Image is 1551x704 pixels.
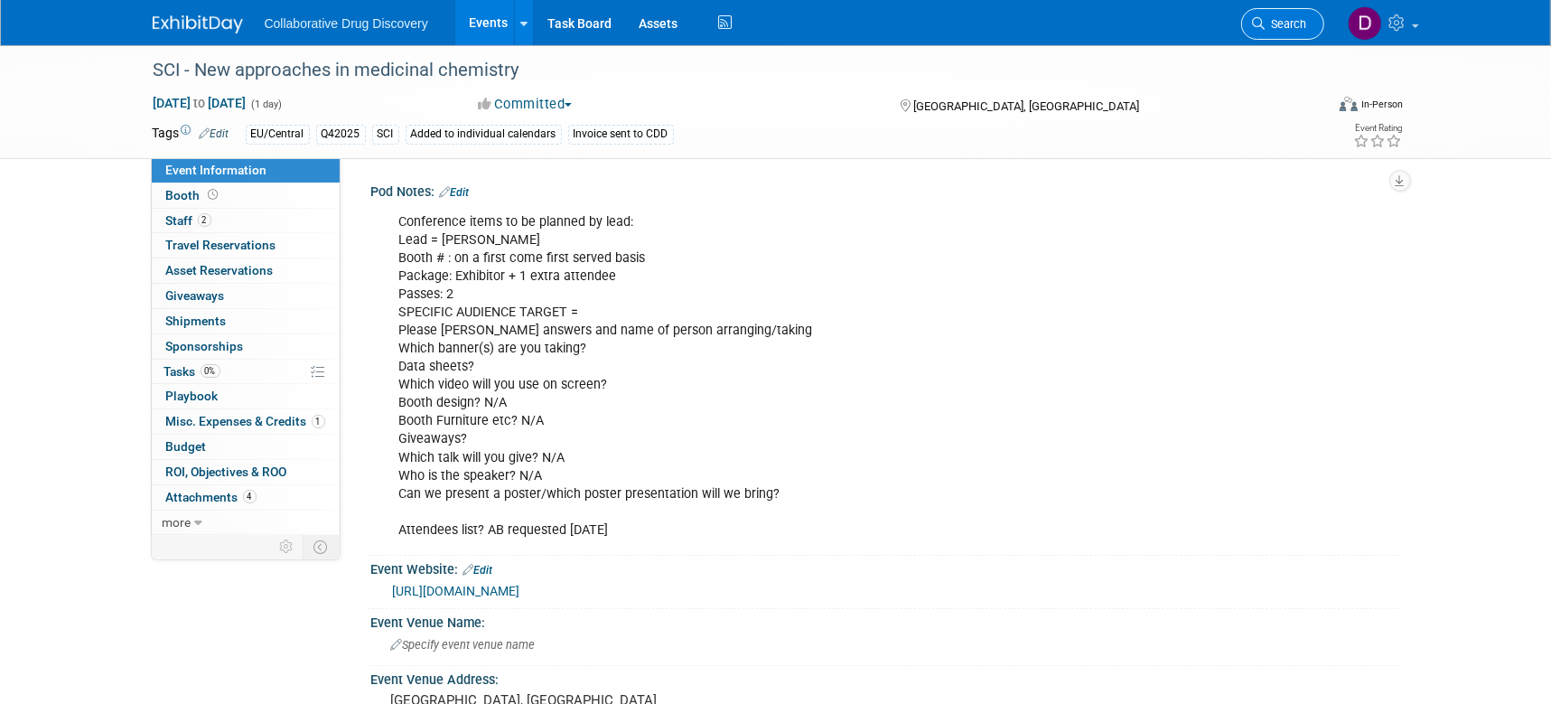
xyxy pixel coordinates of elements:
span: Specify event venue name [391,638,536,652]
span: Staff [166,213,211,228]
a: more [152,511,340,535]
span: Attachments [166,490,257,504]
div: Pod Notes: [371,178,1399,202]
div: Event Format [1218,94,1404,121]
a: Edit [200,127,229,140]
div: Event Rating [1353,124,1402,133]
div: Invoice sent to CDD [568,125,674,144]
span: 4 [243,490,257,503]
span: [DATE] [DATE] [153,95,248,111]
a: Playbook [152,384,340,408]
div: Event Venue Name: [371,609,1399,632]
img: Daniel Castro [1348,6,1382,41]
a: Edit [463,564,493,577]
span: 2 [198,213,211,227]
span: Budget [166,439,207,454]
span: Collaborative Drug Discovery [265,16,428,31]
a: Staff2 [152,209,340,233]
span: [GEOGRAPHIC_DATA], [GEOGRAPHIC_DATA] [913,99,1139,113]
span: Giveaways [166,288,225,303]
a: Asset Reservations [152,258,340,283]
div: Event Website: [371,556,1399,579]
a: Attachments4 [152,485,340,510]
a: Sponsorships [152,334,340,359]
span: Sponsorships [166,339,244,353]
span: more [163,515,192,530]
span: Booth not reserved yet [205,188,222,202]
a: Tasks0% [152,360,340,384]
img: ExhibitDay [153,15,243,33]
a: Travel Reservations [152,233,340,258]
span: Asset Reservations [166,263,274,277]
div: Conference items to be planned by lead: Lead = [PERSON_NAME] Booth # : on a first come first serv... [387,204,1201,549]
span: Search [1266,17,1307,31]
span: Tasks [164,364,220,379]
div: In-Person [1360,98,1403,111]
td: Tags [153,124,229,145]
span: ROI, Objectives & ROO [166,465,287,479]
a: Search [1241,8,1324,40]
span: 1 [312,415,325,428]
span: Shipments [166,314,227,328]
a: Giveaways [152,284,340,308]
td: Toggle Event Tabs [303,535,340,559]
a: Shipments [152,309,340,333]
a: [URL][DOMAIN_NAME] [393,584,520,598]
span: (1 day) [250,99,283,110]
img: Format-Inperson.png [1340,97,1358,111]
span: to [192,96,209,110]
div: Event Venue Address: [371,666,1399,689]
div: SCI - New approaches in medicinal chemistry [147,54,1297,87]
span: Travel Reservations [166,238,276,252]
span: Event Information [166,163,267,177]
span: Misc. Expenses & Credits [166,414,325,428]
button: Committed [472,95,579,114]
a: Misc. Expenses & Credits1 [152,409,340,434]
td: Personalize Event Tab Strip [272,535,304,559]
div: SCI [372,125,399,144]
div: EU/Central [246,125,310,144]
span: Playbook [166,389,219,403]
a: Budget [152,435,340,459]
span: Booth [166,188,222,202]
a: Booth [152,183,340,208]
a: Edit [440,186,470,199]
div: Added to individual calendars [406,125,562,144]
a: Event Information [152,158,340,183]
span: 0% [201,364,220,378]
div: Q42025 [316,125,366,144]
a: ROI, Objectives & ROO [152,460,340,484]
